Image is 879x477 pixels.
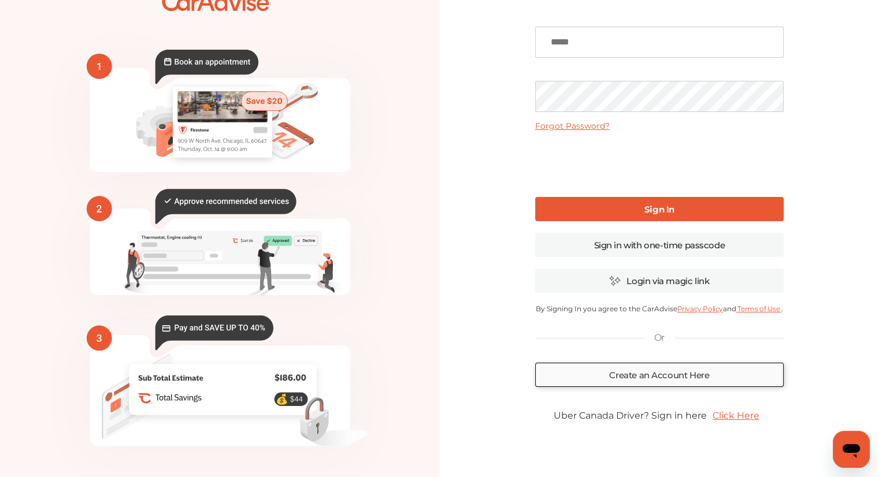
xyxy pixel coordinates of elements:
a: Click Here [707,404,765,427]
a: Privacy Policy [677,304,722,313]
a: Terms of Use [736,304,781,313]
a: Forgot Password? [535,121,610,131]
a: Create an Account Here [535,363,784,387]
a: Sign In [535,197,784,221]
span: Uber Canada Driver? Sign in here [554,410,707,421]
iframe: reCAPTCHA [572,140,747,185]
p: By Signing In you agree to the CarAdvise and . [535,304,784,313]
b: Sign In [644,204,674,215]
iframe: Button to launch messaging window [833,431,870,468]
p: Or [654,331,665,344]
img: magic_icon.32c66aac.svg [609,275,621,286]
text: 💰 [276,393,288,405]
a: Sign in with one-time passcode [535,233,784,257]
a: Login via magic link [535,269,784,293]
